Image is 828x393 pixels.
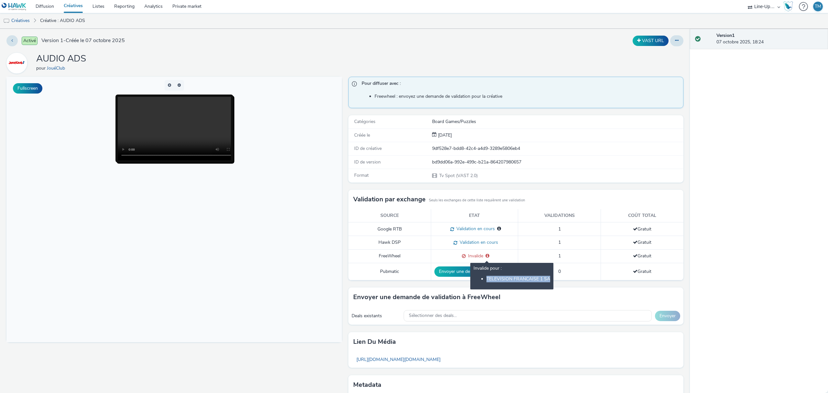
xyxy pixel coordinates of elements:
[716,32,735,39] strong: Version 1
[3,18,10,24] img: tv
[454,226,495,232] span: Validation en cours
[633,36,669,46] button: VAST URL
[432,118,683,125] div: Board Games/Puzzles
[7,54,26,73] img: JouéClub
[353,337,396,347] h3: Lien du média
[47,65,68,71] a: JouéClub
[486,276,550,282] li: TELEVISION FRANCAISE 1 SA
[457,239,498,245] span: Validation en cours
[558,239,561,245] span: 1
[601,209,683,222] th: Coût total
[518,209,601,222] th: Validations
[558,268,561,275] span: 0
[6,60,30,66] a: JouéClub
[432,145,683,152] div: 9df528e7-bdd8-42c4-a4d9-3289e5806eb4
[348,222,431,236] td: Google RTB
[558,253,561,259] span: 1
[352,313,400,319] div: Deals existants
[37,13,88,28] a: Créative : AUDIO ADS
[353,380,381,390] h3: Metadata
[409,313,457,319] span: Sélectionner des deals...
[633,253,651,259] span: Gratuit
[36,53,86,65] h1: AUDIO ADS
[375,93,680,100] li: Freewheel : envoyez une demande de validation pour la créative
[348,209,431,222] th: Source
[815,2,821,11] div: TM
[439,173,478,179] span: Tv Spot (VAST 2.0)
[655,311,680,321] button: Envoyer
[354,159,381,165] span: ID de version
[41,37,125,44] span: Version 1 - Créée le 07 octobre 2025
[466,253,483,259] span: Invalide
[353,195,426,204] h3: Validation par exchange
[354,145,382,152] span: ID de créative
[783,1,796,12] a: Hawk Academy
[633,239,651,245] span: Gratuit
[354,118,376,125] span: Catégories
[354,172,369,178] span: Format
[631,36,670,46] div: Dupliquer la créative en un VAST URL
[783,1,793,12] img: Hawk Academy
[353,292,500,302] h3: Envoyer une demande de validation à FreeWheel
[437,132,452,138] span: [DATE]
[354,132,370,138] span: Créée le
[348,250,431,263] td: FreeWheel
[431,209,518,222] th: Etat
[558,226,561,232] span: 1
[353,353,444,366] a: [URL][DOMAIN_NAME][DOMAIN_NAME]
[13,83,42,94] button: Fullscreen
[432,159,683,165] div: bd9dd06a-992e-499c-b21a-864207980657
[22,37,38,45] span: Activé
[362,80,677,89] span: Pour diffuser avec :
[2,3,27,11] img: undefined Logo
[348,236,431,250] td: Hawk DSP
[429,198,525,203] small: Seuls les exchanges de cette liste requièrent une validation
[348,263,431,280] td: Pubmatic
[633,268,651,275] span: Gratuit
[434,266,515,277] button: Envoyer une demande de validation
[437,132,452,139] div: Création 07 octobre 2025, 18:24
[36,65,47,71] span: pour
[474,265,550,282] div: Invalide pour :
[633,226,651,232] span: Gratuit
[716,32,823,46] div: 07 octobre 2025, 18:24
